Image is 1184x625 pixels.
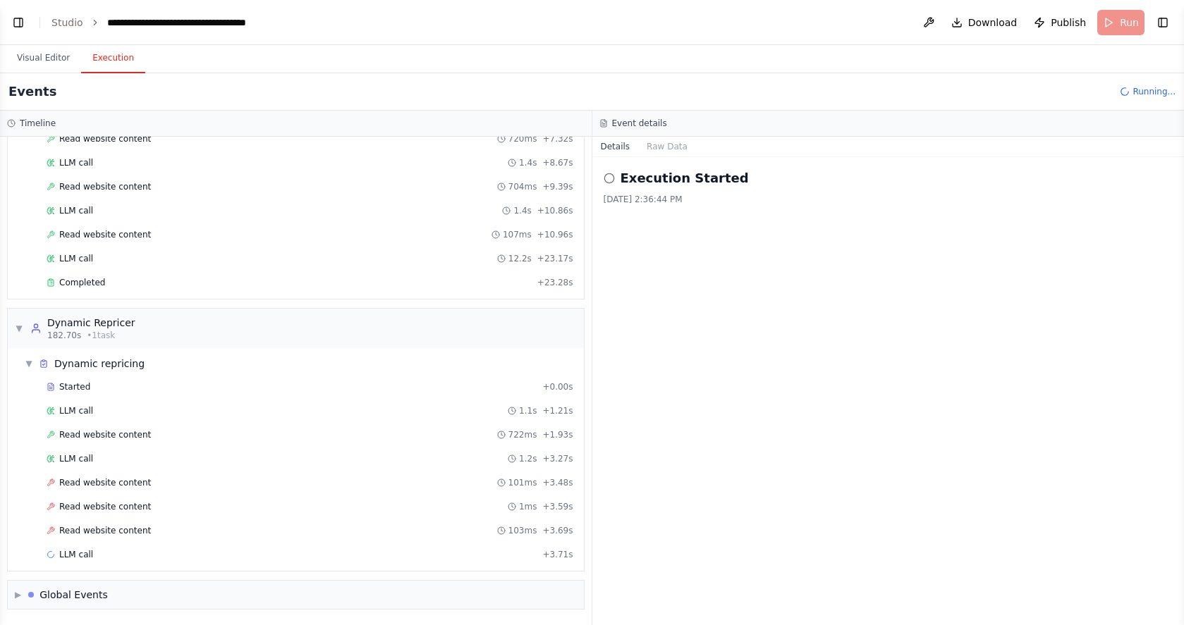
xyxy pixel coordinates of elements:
[537,277,573,288] span: + 23.28s
[15,323,23,334] span: ▼
[59,549,93,560] span: LLM call
[542,501,573,512] span: + 3.59s
[59,205,93,216] span: LLM call
[20,118,56,129] h3: Timeline
[542,429,573,440] span: + 1.93s
[542,381,573,392] span: + 0.00s
[508,181,537,192] span: 704ms
[59,477,151,488] span: Read website content
[59,429,151,440] span: Read website content
[59,501,151,512] span: Read website content
[592,137,639,156] button: Details
[508,253,532,264] span: 12.2s
[946,10,1023,35] button: Download
[503,229,532,240] span: 107ms
[47,316,135,330] div: Dynamic Repricer
[59,381,90,392] span: Started
[59,157,93,168] span: LLM call
[87,330,115,341] span: • 1 task
[519,453,537,464] span: 1.2s
[47,330,81,341] span: 182.70s
[542,181,573,192] span: + 9.39s
[621,168,749,188] h2: Execution Started
[59,229,151,240] span: Read website content
[1153,13,1173,32] button: Show right sidebar
[508,133,537,144] span: 720ms
[54,357,145,371] div: Dynamic repricing
[508,429,537,440] span: 722ms
[59,277,105,288] span: Completed
[638,137,696,156] button: Raw Data
[519,405,537,416] span: 1.1s
[51,17,83,28] a: Studio
[537,253,573,264] span: + 23.17s
[8,82,56,101] h2: Events
[81,44,145,73] button: Execution
[59,453,93,464] span: LLM call
[51,16,266,30] nav: breadcrumb
[604,194,1173,205] div: [DATE] 2:36:44 PM
[542,157,573,168] span: + 8.67s
[8,13,28,32] button: Show left sidebar
[59,525,151,536] span: Read website content
[59,253,93,264] span: LLM call
[542,549,573,560] span: + 3.71s
[537,229,573,240] span: + 10.96s
[1133,86,1176,97] span: Running...
[15,589,21,600] span: ▶
[1051,16,1086,30] span: Publish
[39,588,108,602] div: Global Events
[25,358,33,369] span: ▼
[59,181,151,192] span: Read website content
[519,157,537,168] span: 1.4s
[968,16,1018,30] span: Download
[542,133,573,144] span: + 7.32s
[542,453,573,464] span: + 3.27s
[537,205,573,216] span: + 10.86s
[59,133,151,144] span: Read website content
[542,525,573,536] span: + 3.69s
[6,44,81,73] button: Visual Editor
[542,477,573,488] span: + 3.48s
[612,118,667,129] h3: Event details
[519,501,537,512] span: 1ms
[508,477,537,488] span: 101ms
[513,205,531,216] span: 1.4s
[59,405,93,416] span: LLM call
[1028,10,1092,35] button: Publish
[542,405,573,416] span: + 1.21s
[508,525,537,536] span: 103ms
